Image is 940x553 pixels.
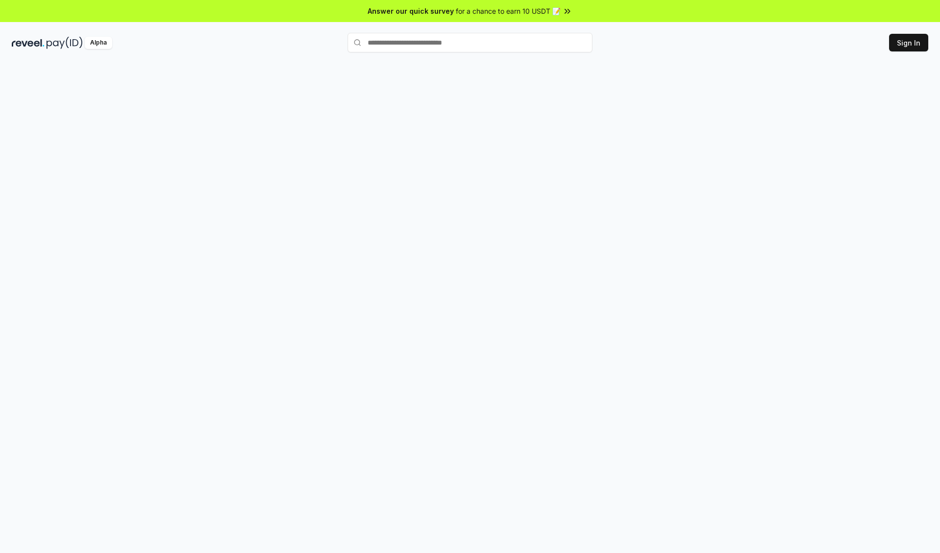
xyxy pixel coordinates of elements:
span: for a chance to earn 10 USDT 📝 [456,6,561,16]
span: Answer our quick survey [368,6,454,16]
div: Alpha [85,37,112,49]
img: reveel_dark [12,37,45,49]
img: pay_id [47,37,83,49]
button: Sign In [889,34,928,51]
